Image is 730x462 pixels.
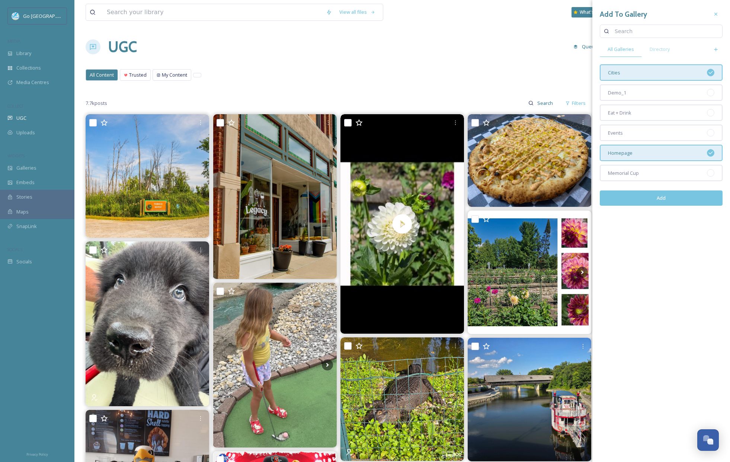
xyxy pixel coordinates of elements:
[16,115,26,122] span: UGC
[570,39,604,54] button: Queued
[572,100,586,107] span: Filters
[16,64,41,71] span: Collections
[7,103,23,109] span: COLLECT
[608,170,639,177] span: Memorial Cup
[86,241,209,406] img: “ Georgia May”
[16,208,29,215] span: Maps
[16,223,37,230] span: SnapLink
[162,71,187,78] span: My Content
[108,36,137,58] a: UGC
[571,7,609,17] a: What's New
[16,50,31,57] span: Library
[7,38,20,44] span: MEDIA
[16,129,35,136] span: Uploads
[16,193,32,200] span: Stories
[600,190,723,206] button: Add
[16,258,32,265] span: Socials
[90,71,114,78] span: All Content
[7,247,22,252] span: SOCIALS
[12,12,19,20] img: GoGreatLogo_MISkies_RegionalTrails%20%281%29.png
[7,153,25,158] span: WIDGETS
[129,71,147,78] span: Trusted
[608,150,633,157] span: Homepage
[468,338,591,461] img: It’s our birthday... 🎉 Frankenmuth turns 180 today! Thank you to those who cherish our town and c...
[608,69,620,76] span: Cities
[16,164,36,171] span: Galleries
[608,46,634,53] span: All Galleries
[340,114,464,334] img: thumbnail
[26,452,48,457] span: Privacy Policy
[16,79,49,86] span: Media Centres
[16,179,35,186] span: Embeds
[608,129,623,137] span: Events
[23,12,78,19] span: Go [GEOGRAPHIC_DATA]
[608,89,626,96] span: Demo_1
[468,114,591,207] img: It’s Street Corn time… . . . . . #midlandmi #downtownmidlandmi #greatlakesbay #woodfiredpizza #so...
[611,24,718,39] input: Search
[86,100,107,107] span: 7.7k posts
[697,429,719,451] button: Open Chat
[26,449,48,458] a: Privacy Policy
[213,114,337,279] img: Summer @ Legacy 🌸🍊🩵🍓 Only a couple more weeks to order off of the Summer Menu!! ☀️ Mural Fest is ...
[600,9,647,20] h3: Add To Gallery
[213,283,337,447] img: Bummin around #frankenmuth
[340,337,464,461] img: 🌞 A little sunset sunbathing session for Nero 🐊 . . . #alligator #zoo #sunset #summer
[608,109,631,116] span: Eat + Drink
[650,46,670,53] span: Directory
[103,4,322,20] input: Search your library
[570,39,608,54] a: Queued
[86,114,209,238] img: Tobico Marsh is one of the most serene and immersive nature experiences in Bay County. Nestled wi...
[468,211,591,334] img: Enjoy our blooms. No matter the size or state of bloom, ALL are fascinating. Michigan Dahlia Soci...
[336,5,379,19] a: View all files
[534,96,558,110] input: Search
